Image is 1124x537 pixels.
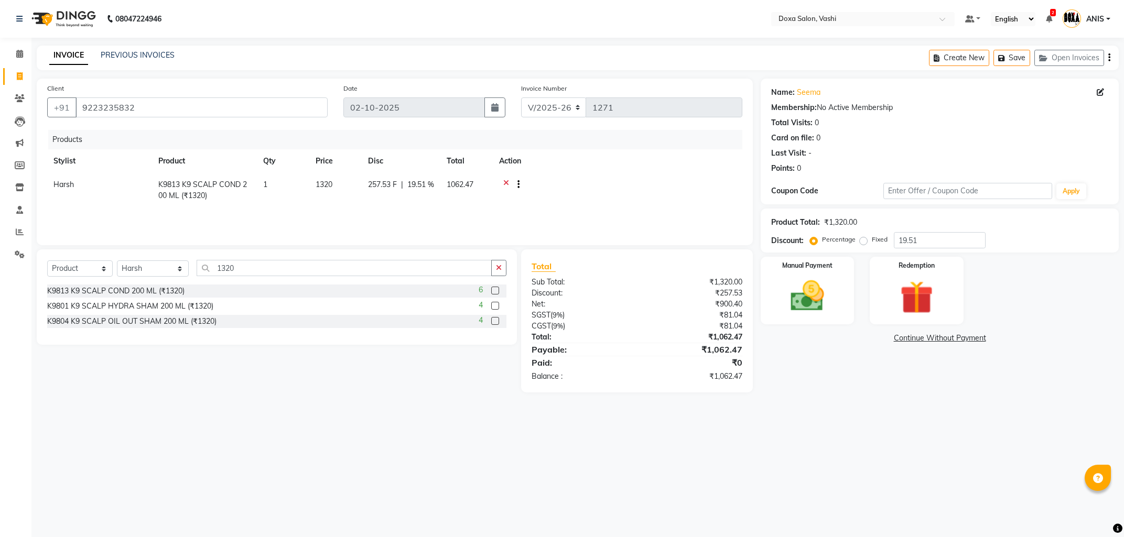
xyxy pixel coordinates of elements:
[637,277,750,288] div: ₹1,320.00
[771,235,804,246] div: Discount:
[47,149,152,173] th: Stylist
[1086,14,1104,25] span: ANIS
[808,148,812,159] div: -
[309,149,362,173] th: Price
[780,277,835,315] img: _cash.svg
[524,371,637,382] div: Balance :
[1034,50,1104,66] button: Open Invoices
[816,133,820,144] div: 0
[524,299,637,310] div: Net:
[479,315,483,326] span: 4
[479,284,483,295] span: 6
[637,332,750,343] div: ₹1,062.47
[824,217,857,228] div: ₹1,320.00
[822,235,856,244] label: Percentage
[407,179,434,190] span: 19.51 %
[53,180,74,189] span: Harsh
[553,311,563,319] span: 9%
[771,185,883,196] div: Coupon Code
[521,84,567,93] label: Invoice Number
[1056,183,1086,199] button: Apply
[152,149,257,173] th: Product
[524,288,637,299] div: Discount:
[75,97,328,117] input: Search by Name/Mobile/Email/Code
[771,117,813,128] div: Total Visits:
[47,97,77,117] button: +91
[771,217,820,228] div: Product Total:
[637,310,750,321] div: ₹81.04
[263,180,267,189] span: 1
[771,87,795,98] div: Name:
[47,286,185,297] div: K9813 K9 SCALP COND 200 ML (₹1320)
[401,179,403,190] span: |
[771,163,795,174] div: Points:
[524,332,637,343] div: Total:
[1046,14,1052,24] a: 2
[890,277,944,318] img: _gift.svg
[27,4,99,34] img: logo
[257,149,309,173] th: Qty
[493,149,742,173] th: Action
[362,149,440,173] th: Disc
[524,310,637,321] div: ( )
[532,321,551,331] span: CGST
[316,180,332,189] span: 1320
[532,310,550,320] span: SGST
[1063,9,1081,28] img: ANIS
[553,322,563,330] span: 9%
[101,50,175,60] a: PREVIOUS INVOICES
[524,277,637,288] div: Sub Total:
[158,180,247,200] span: K9813 K9 SCALP COND 200 ML (₹1320)
[343,84,358,93] label: Date
[637,371,750,382] div: ₹1,062.47
[637,321,750,332] div: ₹81.04
[440,149,493,173] th: Total
[532,261,556,272] span: Total
[872,235,888,244] label: Fixed
[197,260,492,276] input: Search or Scan
[797,163,801,174] div: 0
[48,130,750,149] div: Products
[49,46,88,65] a: INVOICE
[637,288,750,299] div: ₹257.53
[815,117,819,128] div: 0
[771,148,806,159] div: Last Visit:
[368,179,397,190] span: 257.53 F
[47,316,217,327] div: K9804 K9 SCALP OIL OUT SHAM 200 ML (₹1320)
[447,180,473,189] span: 1062.47
[797,87,820,98] a: Seema
[637,299,750,310] div: ₹900.40
[637,356,750,369] div: ₹0
[771,102,1108,113] div: No Active Membership
[929,50,989,66] button: Create New
[524,343,637,356] div: Payable:
[993,50,1030,66] button: Save
[479,300,483,311] span: 4
[782,261,833,270] label: Manual Payment
[115,4,161,34] b: 08047224946
[1050,9,1056,16] span: 2
[47,84,64,93] label: Client
[899,261,935,270] label: Redemption
[763,333,1117,344] a: Continue Without Payment
[771,102,817,113] div: Membership:
[47,301,213,312] div: K9801 K9 SCALP HYDRA SHAM 200 ML (₹1320)
[883,183,1052,199] input: Enter Offer / Coupon Code
[524,356,637,369] div: Paid:
[771,133,814,144] div: Card on file:
[524,321,637,332] div: ( )
[637,343,750,356] div: ₹1,062.47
